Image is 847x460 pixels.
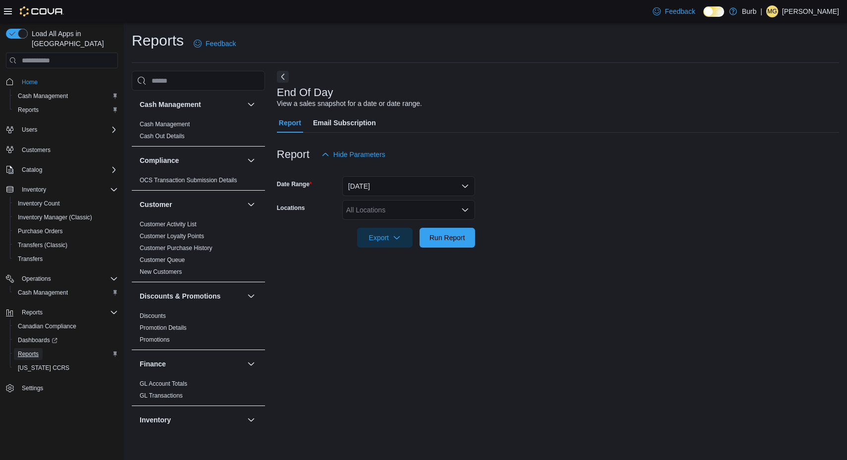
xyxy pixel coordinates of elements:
button: Catalog [18,164,46,176]
a: Cash Management [14,287,72,299]
button: Cash Management [140,100,243,109]
span: Feedback [665,6,695,16]
span: Operations [18,273,118,285]
span: Customer Loyalty Points [140,232,204,240]
button: Purchase Orders [10,224,122,238]
h3: Cash Management [140,100,201,109]
a: New Customers [140,268,182,275]
span: Purchase Orders [14,225,118,237]
span: New Customers [140,268,182,276]
a: Feedback [190,34,240,53]
button: Reports [10,347,122,361]
a: Customers [18,144,54,156]
span: Reports [22,308,43,316]
button: Reports [10,103,122,117]
span: MG [767,5,777,17]
span: Operations [22,275,51,283]
span: GL Transactions [140,392,183,400]
span: Inventory [18,184,118,196]
button: Inventory [245,414,257,426]
a: Inventory Manager (Classic) [14,211,96,223]
label: Locations [277,204,305,212]
span: [US_STATE] CCRS [18,364,69,372]
span: Transfers (Classic) [14,239,118,251]
span: Promotion Details [140,324,187,332]
h3: Inventory [140,415,171,425]
button: Run Report [420,228,475,248]
a: Customer Queue [140,256,185,263]
button: Customer [245,199,257,210]
button: Next [277,71,289,83]
button: Inventory Count [10,197,122,210]
button: Operations [18,273,55,285]
h3: Finance [140,359,166,369]
span: Settings [22,384,43,392]
a: Dashboards [14,334,61,346]
button: Transfers [10,252,122,266]
h3: End Of Day [277,87,333,99]
span: Cash Management [18,289,68,297]
span: Reports [18,350,39,358]
button: Inventory [2,183,122,197]
button: Discounts & Promotions [140,291,243,301]
button: Settings [2,381,122,395]
button: Customers [2,143,122,157]
span: Catalog [22,166,42,174]
button: Compliance [140,155,243,165]
span: Feedback [206,39,236,49]
a: Purchase Orders [14,225,67,237]
div: Matheson George [766,5,778,17]
span: Purchase Orders [18,227,63,235]
button: Cash Management [245,99,257,110]
a: Customer Activity List [140,221,197,228]
button: Inventory [18,184,50,196]
span: Inventory Count [18,200,60,207]
span: Customers [18,144,118,156]
nav: Complex example [6,70,118,421]
a: Feedback [649,1,699,21]
button: Customer [140,200,243,209]
button: Export [357,228,413,248]
label: Date Range [277,180,312,188]
a: OCS Transaction Submission Details [140,177,237,184]
a: [US_STATE] CCRS [14,362,73,374]
span: Dashboards [14,334,118,346]
span: Users [18,124,118,136]
span: Cash Management [140,120,190,128]
span: Inventory Count [14,198,118,209]
span: Export [363,228,407,248]
span: Transfers (Classic) [18,241,67,249]
span: Inventory Manager (Classic) [14,211,118,223]
span: Users [22,126,37,134]
a: GL Account Totals [140,380,187,387]
a: Cash Out Details [140,133,185,140]
span: Canadian Compliance [18,322,76,330]
span: Reports [14,348,118,360]
p: | [760,5,762,17]
span: Home [22,78,38,86]
div: View a sales snapshot for a date or date range. [277,99,422,109]
button: Users [18,124,41,136]
a: Cash Management [140,121,190,128]
span: Load All Apps in [GEOGRAPHIC_DATA] [28,29,118,49]
button: Open list of options [461,206,469,214]
a: Transfers [14,253,47,265]
span: Run Report [429,233,465,243]
a: Dashboards [10,333,122,347]
span: Settings [18,382,118,394]
button: Discounts & Promotions [245,290,257,302]
a: Customer Loyalty Points [140,233,204,240]
button: Canadian Compliance [10,319,122,333]
div: Cash Management [132,118,265,146]
span: Customers [22,146,51,154]
a: Home [18,76,42,88]
p: Burb [742,5,757,17]
button: Finance [140,359,243,369]
div: Customer [132,218,265,282]
button: Compliance [245,154,257,166]
button: Inventory Manager (Classic) [10,210,122,224]
a: Promotions [140,336,170,343]
span: Cash Management [14,287,118,299]
div: Compliance [132,174,265,190]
